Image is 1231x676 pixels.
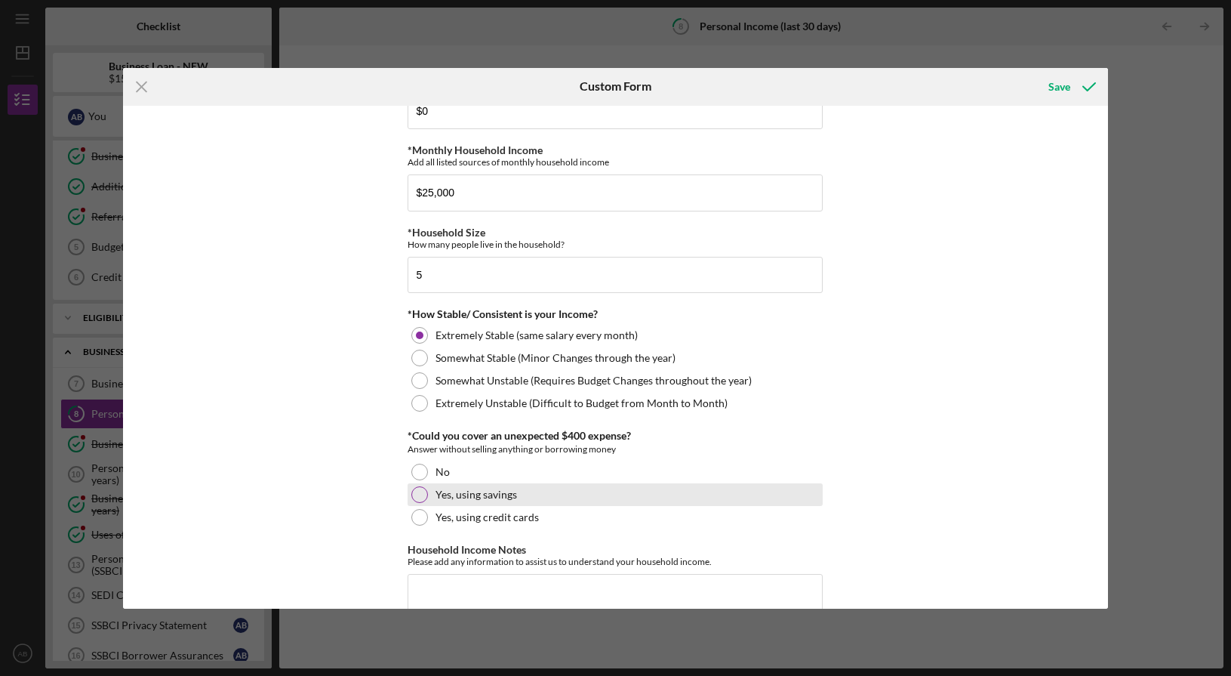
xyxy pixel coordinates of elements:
[408,556,823,567] div: Please add any information to assist us to understand your household income.
[435,329,638,341] label: Extremely Stable (same salary every month)
[408,144,543,156] label: *Monthly Household Income
[408,156,823,168] div: Add all listed sources of monthly household income
[408,430,823,442] div: *Could you cover an unexpected $400 expense?
[435,511,539,523] label: Yes, using credit cards
[408,308,823,320] div: *How Stable/ Consistent is your Income?
[435,466,450,478] label: No
[435,397,728,409] label: Extremely Unstable (Difficult to Budget from Month to Month)
[408,226,485,239] label: *Household Size
[408,239,823,250] div: How many people live in the household?
[408,442,823,457] div: Answer without selling anything or borrowing money
[1048,72,1070,102] div: Save
[435,375,752,387] label: Somewhat Unstable (Requires Budget Changes throughout the year)
[1033,72,1108,102] button: Save
[435,489,517,501] label: Yes, using savings
[408,543,526,556] label: Household Income Notes
[435,352,676,364] label: Somewhat Stable (Minor Changes through the year)
[580,79,651,93] h6: Custom Form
